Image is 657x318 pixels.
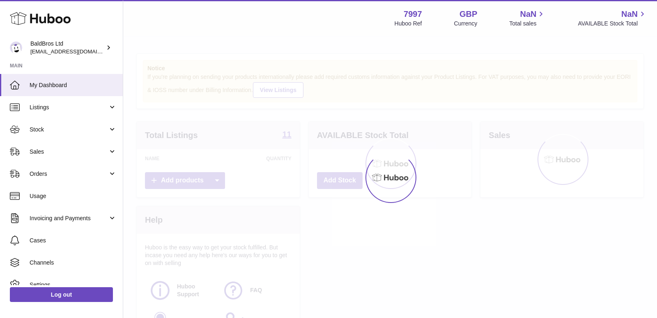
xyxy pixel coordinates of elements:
a: NaN AVAILABLE Stock Total [578,9,647,28]
span: Settings [30,281,117,289]
span: NaN [520,9,536,20]
span: Sales [30,148,108,156]
span: [EMAIL_ADDRESS][DOMAIN_NAME] [30,48,121,55]
div: Currency [454,20,478,28]
span: Orders [30,170,108,178]
span: Usage [30,192,117,200]
img: baldbrothersblog@gmail.com [10,41,22,54]
strong: 7997 [404,9,422,20]
div: BaldBros Ltd [30,40,104,55]
span: Total sales [509,20,546,28]
span: Listings [30,104,108,111]
span: Invoicing and Payments [30,214,108,222]
a: NaN Total sales [509,9,546,28]
a: Log out [10,287,113,302]
span: Stock [30,126,108,134]
strong: GBP [459,9,477,20]
span: AVAILABLE Stock Total [578,20,647,28]
span: My Dashboard [30,81,117,89]
span: Cases [30,237,117,244]
div: Huboo Ref [395,20,422,28]
span: NaN [621,9,638,20]
span: Channels [30,259,117,267]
